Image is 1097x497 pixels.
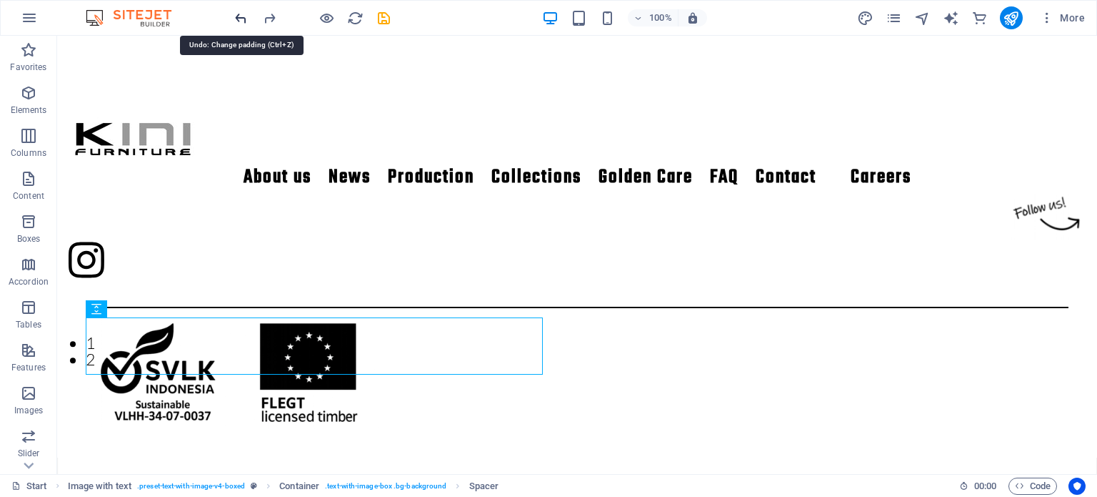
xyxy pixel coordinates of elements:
[68,478,499,495] nav: breadcrumb
[82,9,189,26] img: Editor Logo
[1000,6,1023,29] button: publish
[1003,10,1019,26] i: Publish
[984,481,986,491] span: :
[686,11,699,24] i: On resize automatically adjust zoom level to fit chosen device.
[886,9,903,26] button: pages
[376,10,392,26] i: Save (Ctrl+S)
[13,190,44,202] p: Content
[1015,478,1051,495] span: Code
[29,299,38,315] button: 1
[943,9,960,26] button: text_generator
[857,10,873,26] i: Design (Ctrl+Alt+Y)
[1008,478,1057,495] button: Code
[325,478,446,495] span: . text-with-image-box .bg-background
[469,478,499,495] span: Click to select. Double-click to edit
[251,482,257,490] i: This element is a customizable preset
[974,478,996,495] span: 00 00
[261,10,278,26] i: Redo: Change distance (Ctrl+Y, ⌘+Y)
[11,104,47,116] p: Elements
[261,9,278,26] button: redo
[375,9,392,26] button: save
[29,315,38,332] button: 2
[649,9,672,26] h6: 100%
[14,405,44,416] p: Images
[232,9,249,26] button: undo
[959,478,997,495] h6: Session time
[11,362,46,373] p: Features
[1034,6,1091,29] button: More
[279,478,319,495] span: Click to select. Double-click to edit
[11,147,46,159] p: Columns
[914,9,931,26] button: navigator
[9,276,49,287] p: Accordion
[16,319,41,330] p: Tables
[11,478,47,495] a: Click to cancel selection. Double-click to open Pages
[628,9,678,26] button: 100%
[857,9,874,26] button: design
[18,448,40,459] p: Slider
[971,9,988,26] button: commerce
[1040,11,1085,25] span: More
[68,478,131,495] span: Click to select. Double-click to edit
[17,233,41,245] p: Boxes
[1068,478,1086,495] button: Usercentrics
[10,61,46,73] p: Favorites
[971,10,988,26] i: Commerce
[943,10,959,26] i: AI Writer
[346,9,364,26] button: reload
[347,10,364,26] i: Reload page
[137,478,245,495] span: . preset-text-with-image-v4-boxed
